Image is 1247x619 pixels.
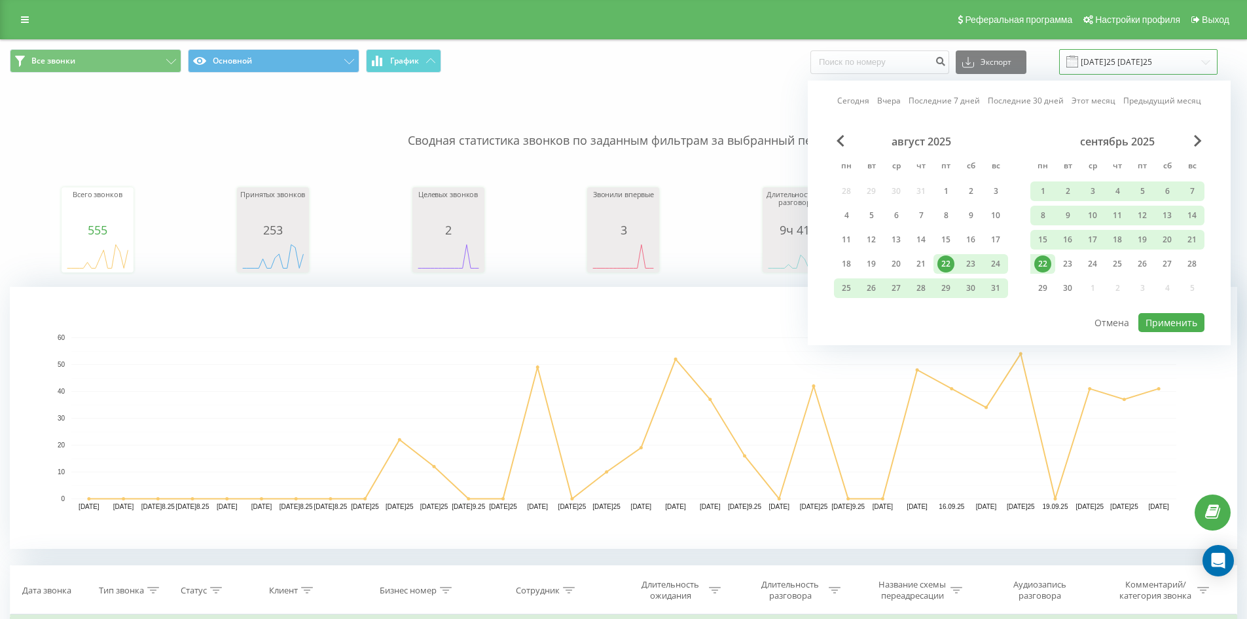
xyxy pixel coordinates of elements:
[58,441,65,449] text: 20
[888,207,905,224] div: 6
[1109,207,1126,224] div: 11
[997,579,1082,601] div: Аудиозапись разговора
[1157,157,1177,177] abbr: суббота
[958,206,983,225] div: сб 9 авг. 2025 г.
[884,206,909,225] div: ср 6 авг. 2025 г.
[22,585,71,596] div: Дата звонка
[1109,255,1126,272] div: 25
[1030,230,1055,250] div: пн 15 сент. 2025 г.
[1148,503,1169,510] text: [DATE]
[983,230,1008,250] div: вс 17 авг. 2025 г.
[768,503,789,510] text: [DATE]
[269,585,298,596] div: Клиент
[1055,230,1080,250] div: вт 16 сент. 2025 г.
[913,207,930,224] div: 7
[987,255,1004,272] div: 24
[1080,230,1105,250] div: ср 17 сент. 2025 г.
[1030,278,1055,298] div: пн 29 сент. 2025 г.
[1180,206,1204,225] div: вс 14 сент. 2025 г.
[251,503,272,510] text: [DATE]
[1055,181,1080,201] div: вт 2 сент. 2025 г.
[961,157,981,177] abbr: суббота
[1155,181,1180,201] div: сб 6 сент. 2025 г.
[386,503,414,510] text: [DATE]25
[1030,254,1055,274] div: пн 22 сент. 2025 г.
[983,181,1008,201] div: вс 3 авг. 2025 г.
[1182,157,1202,177] abbr: воскресенье
[1105,230,1130,250] div: чт 18 сент. 2025 г.
[976,503,997,510] text: [DATE]
[909,254,933,274] div: чт 21 авг. 2025 г.
[933,278,958,298] div: пт 29 авг. 2025 г.
[58,388,65,395] text: 40
[937,255,954,272] div: 22
[99,585,144,596] div: Тип звонка
[755,579,825,601] div: Длительность разговора
[1130,206,1155,225] div: пт 12 сент. 2025 г.
[1194,135,1202,147] span: Next Month
[1075,503,1104,510] text: [DATE]25
[937,280,954,297] div: 29
[58,361,65,368] text: 50
[962,255,979,272] div: 23
[452,503,485,510] text: [DATE]9.25
[859,254,884,274] div: вт 19 авг. 2025 г.
[913,231,930,248] div: 14
[636,579,706,601] div: Длительность ожидания
[800,503,828,510] text: [DATE]25
[1134,255,1151,272] div: 26
[1034,255,1051,272] div: 22
[1180,230,1204,250] div: вс 21 сент. 2025 г.
[10,49,181,73] button: Все звонки
[873,503,894,510] text: [DATE]
[877,94,901,107] a: Вчера
[986,157,1005,177] abbr: воскресенье
[933,230,958,250] div: пт 15 авг. 2025 г.
[937,183,954,200] div: 1
[489,503,517,510] text: [DATE]25
[983,254,1008,274] div: вс 24 авг. 2025 г.
[416,223,481,236] div: 2
[58,334,65,341] text: 60
[516,585,560,596] div: Сотрудник
[1059,231,1076,248] div: 16
[962,183,979,200] div: 2
[1043,503,1068,510] text: 19.09.25
[958,278,983,298] div: сб 30 авг. 2025 г.
[10,287,1237,549] svg: A chart.
[1132,157,1152,177] abbr: пятница
[1084,231,1101,248] div: 17
[1030,206,1055,225] div: пн 8 сент. 2025 г.
[188,49,359,73] button: Основной
[65,191,130,223] div: Всего звонков
[1117,579,1194,601] div: Комментарий/категория звонка
[987,280,1004,297] div: 31
[863,207,880,224] div: 5
[65,236,130,276] div: A chart.
[1202,545,1234,576] div: Open Intercom Messenger
[665,503,686,510] text: [DATE]
[1059,255,1076,272] div: 23
[911,157,931,177] abbr: четверг
[590,191,656,223] div: Звонили впервые
[631,503,652,510] text: [DATE]
[113,503,134,510] text: [DATE]
[838,207,855,224] div: 4
[983,206,1008,225] div: вс 10 авг. 2025 г.
[987,183,1004,200] div: 3
[1155,230,1180,250] div: сб 20 сент. 2025 г.
[859,278,884,298] div: вт 26 авг. 2025 г.
[240,236,306,276] svg: A chart.
[933,254,958,274] div: пт 22 авг. 2025 г.
[1059,207,1076,224] div: 9
[1184,183,1201,200] div: 7
[958,230,983,250] div: сб 16 авг. 2025 г.
[884,278,909,298] div: ср 27 авг. 2025 г.
[877,579,947,601] div: Название схемы переадресации
[933,181,958,201] div: пт 1 авг. 2025 г.
[590,236,656,276] svg: A chart.
[958,181,983,201] div: сб 2 авг. 2025 г.
[766,236,831,276] svg: A chart.
[834,206,859,225] div: пн 4 авг. 2025 г.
